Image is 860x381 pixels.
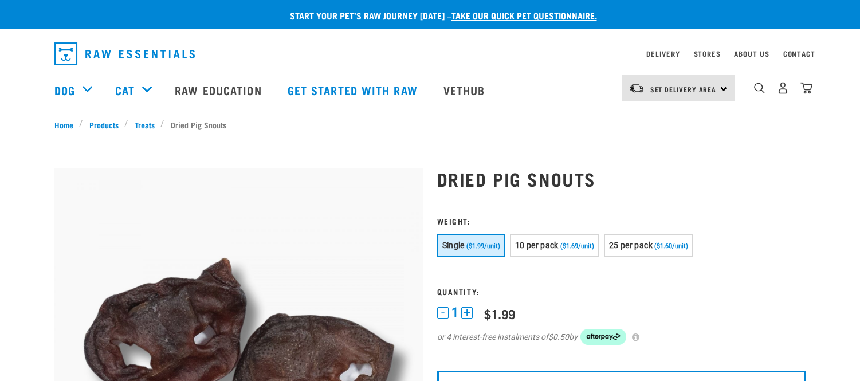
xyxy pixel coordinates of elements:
[437,329,806,345] div: or 4 interest-free instalments of by
[437,234,505,257] button: Single ($1.99/unit)
[609,241,653,250] span: 25 per pack
[580,329,626,345] img: Afterpay
[754,83,765,93] img: home-icon-1@2x.png
[437,307,449,319] button: -
[54,42,195,65] img: Raw Essentials Logo
[646,52,680,56] a: Delivery
[437,217,806,225] h3: Weight:
[560,242,594,250] span: ($1.69/unit)
[451,307,458,319] span: 1
[654,242,688,250] span: ($1.60/unit)
[451,13,597,18] a: take our quick pet questionnaire.
[54,119,806,131] nav: breadcrumbs
[777,82,789,94] img: user.png
[276,67,432,113] a: Get started with Raw
[442,241,465,250] span: Single
[83,119,124,131] a: Products
[115,81,135,99] a: Cat
[510,234,599,257] button: 10 per pack ($1.69/unit)
[163,67,276,113] a: Raw Education
[629,83,645,93] img: van-moving.png
[548,331,569,343] span: $0.50
[694,52,721,56] a: Stores
[783,52,815,56] a: Contact
[54,119,80,131] a: Home
[128,119,160,131] a: Treats
[515,241,559,250] span: 10 per pack
[800,82,812,94] img: home-icon@2x.png
[650,87,717,91] span: Set Delivery Area
[437,287,806,296] h3: Quantity:
[604,234,693,257] button: 25 per pack ($1.60/unit)
[45,38,815,70] nav: dropdown navigation
[461,307,473,319] button: +
[466,242,500,250] span: ($1.99/unit)
[734,52,769,56] a: About Us
[437,168,806,189] h1: Dried Pig Snouts
[54,81,75,99] a: Dog
[484,307,515,321] div: $1.99
[432,67,500,113] a: Vethub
